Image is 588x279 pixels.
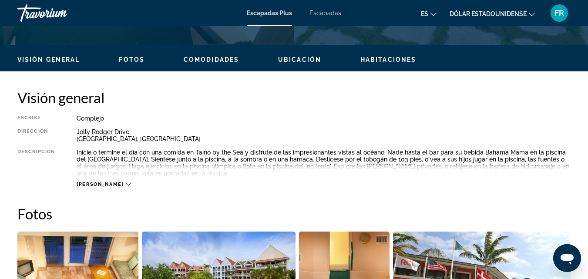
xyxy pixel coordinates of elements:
[17,2,104,24] a: Travorium
[77,182,124,187] span: [PERSON_NAME]
[17,149,55,177] div: Descripción
[184,56,239,63] span: Comodidades
[17,56,80,64] button: Visión general
[360,56,416,64] button: Habitaciones
[247,10,292,17] a: Escapadas Plus
[17,56,80,63] span: Visión general
[553,244,581,272] iframe: Botón para iniciar la ventana de mensajería
[450,10,527,17] font: Dólar estadounidense
[77,128,571,142] div: Jolly Rodger Drive [GEOGRAPHIC_DATA], [GEOGRAPHIC_DATA]
[309,10,341,17] a: Escapadas
[548,4,571,22] button: Menú de usuario
[119,56,144,63] span: Fotos
[17,115,55,122] div: Escribe
[77,181,131,188] button: [PERSON_NAME]
[77,115,571,122] div: Complejo
[450,7,535,20] button: Cambiar moneda
[421,10,428,17] font: es
[421,7,437,20] button: Cambiar idioma
[17,128,55,142] div: Dirección
[278,56,321,64] button: Ubicación
[17,205,571,222] h2: Fotos
[554,8,564,17] font: FR
[184,56,239,64] button: Comodidades
[77,149,571,177] div: Inicie o termine el día con una comida en Taino by the Sea y disfrute de las impresionantes vista...
[17,89,571,106] h2: Visión general
[119,56,144,64] button: Fotos
[278,56,321,63] span: Ubicación
[360,56,416,63] span: Habitaciones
